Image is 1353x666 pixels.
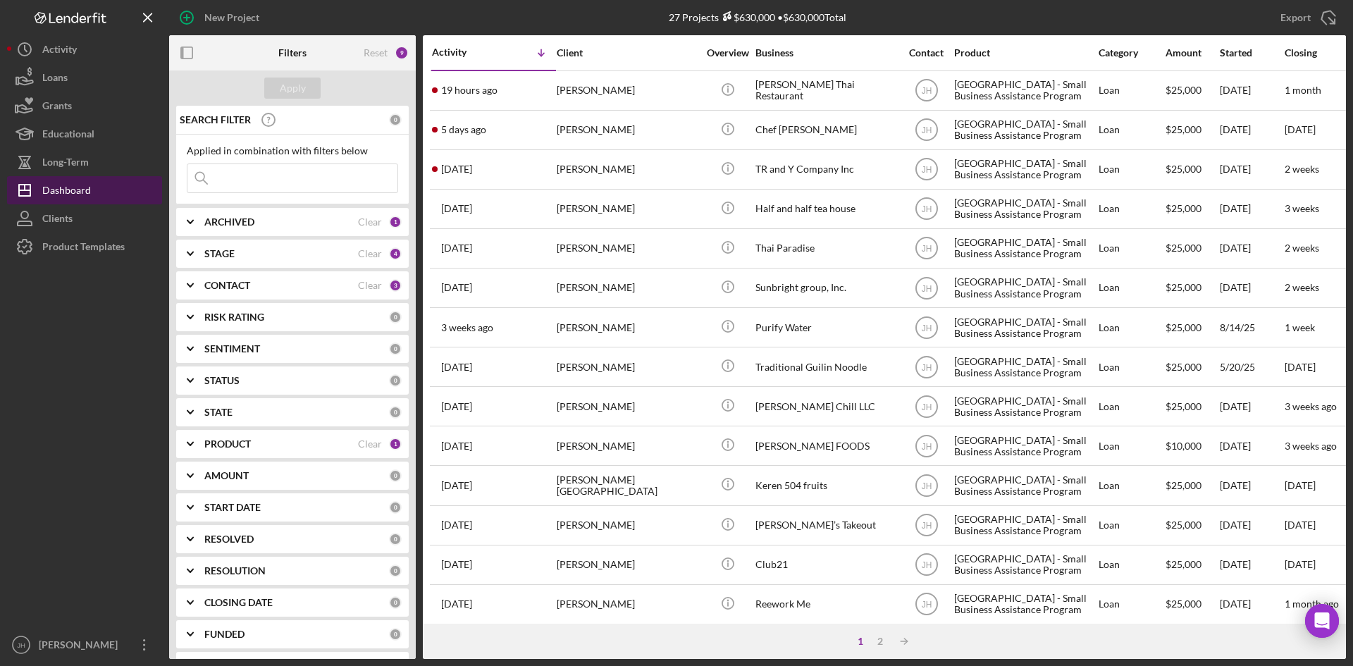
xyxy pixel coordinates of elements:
div: Amount [1166,47,1218,58]
button: Activity [7,35,162,63]
div: Loan [1099,190,1164,228]
text: JH [921,204,932,214]
div: Grants [42,92,72,123]
time: 2025-08-14 20:09 [441,322,493,333]
time: 2025-07-10 22:09 [441,480,472,491]
div: Loan [1099,586,1164,623]
div: Loan [1099,388,1164,425]
div: Sunbright group, Inc. [755,269,896,307]
button: Grants [7,92,162,120]
b: SENTIMENT [204,343,260,354]
div: Loan [1099,348,1164,386]
div: [GEOGRAPHIC_DATA] - Small Business Assistance Program [954,111,1095,149]
text: JH [921,362,932,372]
b: RESOLUTION [204,565,266,576]
div: [PERSON_NAME] [557,111,698,149]
b: ARCHIVED [204,216,254,228]
text: JH [921,481,932,491]
span: $10,000 [1166,440,1201,452]
div: [DATE] [1220,269,1283,307]
time: 2025-07-11 03:07 [441,440,472,452]
div: Chef [PERSON_NAME] [755,111,896,149]
button: Product Templates [7,233,162,261]
time: [DATE] [1285,479,1316,491]
b: PRODUCT [204,438,251,450]
div: [PERSON_NAME] [557,190,698,228]
time: 2025-07-13 02:07 [441,401,472,412]
div: Clear [358,216,382,228]
div: Reework Me [755,586,896,623]
text: JH [921,600,932,610]
div: [GEOGRAPHIC_DATA] - Small Business Assistance Program [954,72,1095,109]
div: [GEOGRAPHIC_DATA] - Small Business Assistance Program [954,190,1095,228]
div: Loan [1099,309,1164,346]
button: Clients [7,204,162,233]
b: CONTACT [204,280,250,291]
div: Loan [1099,151,1164,188]
time: 2025-07-08 18:11 [441,519,472,531]
div: 0 [389,406,402,419]
time: 2 weeks [1285,242,1319,254]
div: Started [1220,47,1283,58]
b: CLOSING DATE [204,597,273,608]
span: $25,000 [1166,321,1201,333]
text: JH [921,283,932,293]
div: [GEOGRAPHIC_DATA] - Small Business Assistance Program [954,467,1095,504]
div: Thai Paradise [755,230,896,267]
div: 3 [389,279,402,292]
button: Dashboard [7,176,162,204]
div: Purify Water [755,309,896,346]
div: [GEOGRAPHIC_DATA] - Small Business Assistance Program [954,151,1095,188]
div: [PERSON_NAME] [557,546,698,584]
time: [DATE] [1285,361,1316,373]
div: Export [1280,4,1311,32]
text: JH [921,244,932,254]
div: 2 [870,636,890,647]
div: Clear [358,438,382,450]
div: [PERSON_NAME] [557,507,698,544]
a: Long-Term [7,148,162,176]
div: [PERSON_NAME] Chill LLC [755,388,896,425]
text: JH [921,86,932,96]
text: JH [921,560,932,570]
div: [PERSON_NAME] Thai Restaurant [755,72,896,109]
div: Product Templates [42,233,125,264]
span: $25,000 [1166,202,1201,214]
div: Open Intercom Messenger [1305,604,1339,638]
div: [PERSON_NAME] [557,586,698,623]
text: JH [921,125,932,135]
time: 2025-07-04 07:45 [441,598,472,610]
div: [PERSON_NAME][GEOGRAPHIC_DATA] [557,467,698,504]
b: AMOUNT [204,470,249,481]
time: 2025-08-20 22:07 [441,242,472,254]
div: 0 [389,374,402,387]
div: Loans [42,63,68,95]
div: Apply [280,78,306,99]
time: 1 month [1285,84,1321,96]
div: Dashboard [42,176,91,208]
div: [GEOGRAPHIC_DATA] - Small Business Assistance Program [954,586,1095,623]
button: Export [1266,4,1346,32]
div: [PERSON_NAME] [35,631,127,662]
div: Reset [364,47,388,58]
div: [DATE] [1220,111,1283,149]
div: 0 [389,596,402,609]
text: JH [921,165,932,175]
span: $25,000 [1166,519,1201,531]
div: 0 [389,628,402,641]
b: FUNDED [204,629,245,640]
button: Apply [264,78,321,99]
div: [DATE] [1220,151,1283,188]
div: [DATE] [1220,427,1283,464]
div: [GEOGRAPHIC_DATA] - Small Business Assistance Program [954,348,1095,386]
span: $25,000 [1166,361,1201,373]
div: 5/20/25 [1220,348,1283,386]
span: $25,000 [1166,598,1201,610]
a: Educational [7,120,162,148]
div: Long-Term [42,148,89,180]
time: 1 month ago [1285,598,1339,610]
div: [DATE] [1220,72,1283,109]
time: 2025-08-18 18:28 [441,282,472,293]
div: Club21 [755,546,896,584]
